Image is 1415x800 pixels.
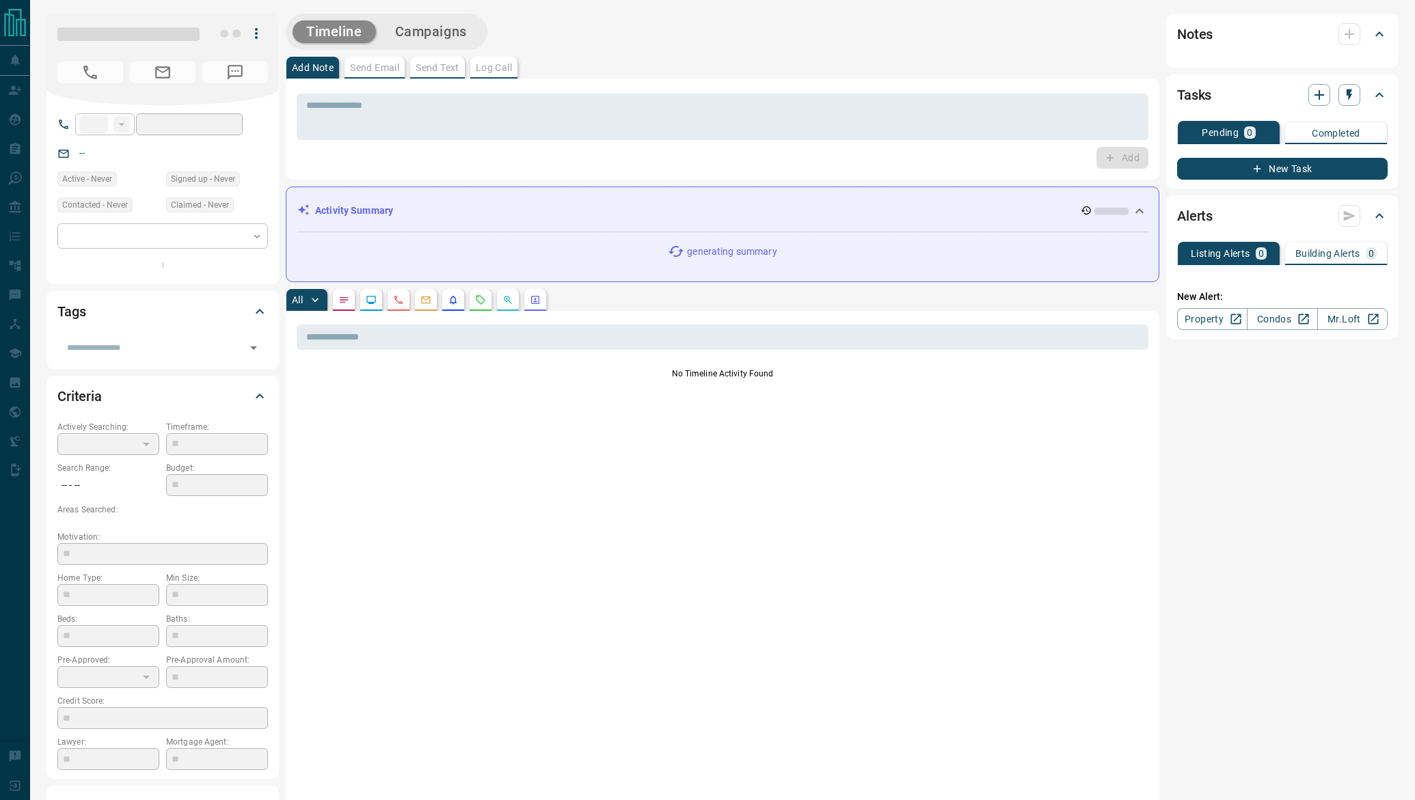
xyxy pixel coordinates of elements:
h2: Tasks [1177,84,1211,106]
svg: Emails [420,294,431,305]
button: Open [244,338,263,357]
p: Completed [1312,128,1360,138]
p: Lawyer: [57,736,159,748]
p: Add Note [292,63,334,72]
div: Tags [57,295,268,328]
p: Search Range: [57,462,159,474]
div: Activity Summary [297,198,1148,223]
p: Credit Score: [57,695,268,707]
p: Areas Searched: [57,504,268,516]
p: Motivation: [57,531,268,543]
h2: Tags [57,301,85,322]
span: Contacted - Never [62,198,128,212]
p: Mortgage Agent: [166,736,268,748]
svg: Notes [338,294,349,305]
button: New Task [1177,158,1388,180]
p: Pre-Approved: [57,654,159,666]
p: 0 [1369,249,1374,258]
p: Pre-Approval Amount: [166,654,268,666]
p: Pending [1202,128,1239,137]
span: No Number [57,61,123,83]
div: Notes [1177,18,1388,51]
svg: Agent Actions [530,294,541,305]
p: Listing Alerts [1191,249,1250,258]
button: Timeline [293,20,376,43]
p: New Alert: [1177,290,1388,304]
svg: Lead Browsing Activity [366,294,377,305]
p: 0 [1258,249,1264,258]
a: -- [79,148,85,158]
h2: Alerts [1177,205,1213,227]
p: 0 [1247,128,1252,137]
p: No Timeline Activity Found [297,368,1148,380]
span: Signed up - Never [171,172,235,186]
p: Activity Summary [315,204,393,218]
p: Actively Searching: [57,421,159,433]
p: Baths: [166,613,268,625]
a: Mr.Loft [1317,308,1388,330]
p: Building Alerts [1295,249,1360,258]
p: generating summary [687,245,777,259]
p: Home Type: [57,572,159,584]
button: Campaigns [381,20,481,43]
h2: Criteria [57,385,102,407]
p: -- - -- [57,474,159,497]
span: No Email [130,61,196,83]
div: Criteria [57,380,268,413]
svg: Listing Alerts [448,294,459,305]
p: Min Size: [166,572,268,584]
span: No Number [202,61,268,83]
div: Alerts [1177,199,1388,232]
p: Beds: [57,613,159,625]
span: Active - Never [62,172,112,186]
p: All [292,295,303,305]
a: Condos [1247,308,1317,330]
svg: Opportunities [502,294,513,305]
a: Property [1177,308,1248,330]
div: Tasks [1177,79,1388,111]
span: Claimed - Never [171,198,229,212]
svg: Calls [393,294,404,305]
svg: Requests [475,294,486,305]
p: Timeframe: [166,421,268,433]
h2: Notes [1177,23,1213,45]
p: Budget: [166,462,268,474]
